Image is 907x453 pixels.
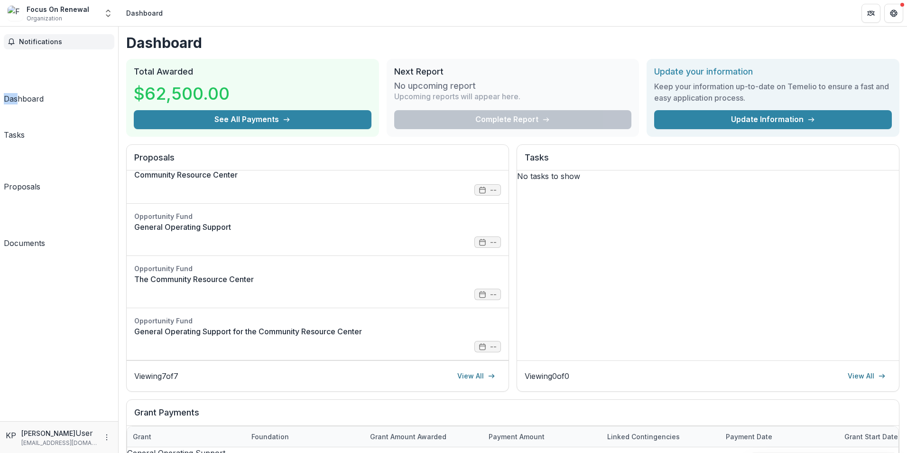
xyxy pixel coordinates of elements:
p: No tasks to show [517,170,899,182]
a: Tasks [4,108,25,141]
p: [PERSON_NAME] [21,428,75,438]
div: Payment Amount [483,426,602,447]
h2: Total Awarded [134,66,371,77]
div: Grant start date [839,432,904,442]
div: Foundation [246,426,364,447]
a: The Community Resource Center [134,274,501,285]
a: Community Resource Center [134,169,501,180]
div: Grant [127,426,246,447]
div: Grant amount awarded [364,426,483,447]
div: Payment date [720,426,839,447]
a: View All [452,368,501,384]
button: More [101,432,112,443]
div: Grant amount awarded [364,432,452,442]
nav: breadcrumb [122,6,167,20]
div: Tasks [4,129,25,141]
div: Payment date [720,432,778,442]
div: Proposals [4,181,40,192]
h2: Tasks [525,152,891,170]
h2: Proposals [134,152,501,170]
span: Organization [27,14,62,23]
button: See All Payments [134,110,371,129]
div: Linked Contingencies [602,426,720,447]
div: Linked Contingencies [602,432,685,442]
div: Dashboard [126,8,163,18]
p: Viewing 0 of 0 [525,370,569,382]
a: General Operating Support [134,221,501,233]
p: Upcoming reports will appear here. [394,91,520,102]
div: Foundation [246,432,295,442]
button: Get Help [884,4,903,23]
button: Notifications [4,34,114,49]
div: Focus On Renewal [27,4,89,14]
div: Grant [127,432,157,442]
h3: $62,500.00 [134,81,230,106]
div: Kevin Platz [6,430,18,441]
h2: Next Report [394,66,632,77]
div: Dashboard [4,93,44,104]
h3: No upcoming report [394,81,476,91]
p: Viewing 7 of 7 [134,370,178,382]
a: Documents [4,196,45,249]
p: [EMAIL_ADDRESS][DOMAIN_NAME] [21,439,97,447]
a: View All [842,368,891,384]
button: Open entity switcher [102,4,115,23]
img: Focus On Renewal [8,6,23,21]
div: Documents [4,237,45,249]
a: Update Information [654,110,892,129]
h2: Update your information [654,66,892,77]
div: Payment Amount [483,432,550,442]
span: Notifications [19,38,111,46]
button: Partners [861,4,880,23]
a: Proposals [4,144,40,192]
p: User [75,427,93,439]
h2: Grant Payments [134,407,891,425]
a: Dashboard [4,53,44,104]
h3: Keep your information up-to-date on Temelio to ensure a fast and easy application process. [654,81,892,104]
h1: Dashboard [126,34,899,51]
a: General Operating Support for the Community Resource Center [134,326,501,337]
